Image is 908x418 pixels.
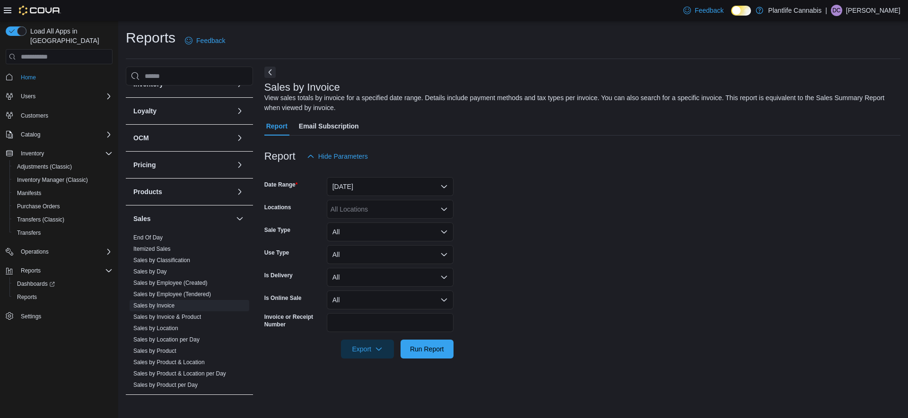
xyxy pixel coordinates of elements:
span: Run Report [410,344,444,354]
span: Reports [21,267,41,274]
a: Feedback [680,1,727,20]
button: Sales [234,213,245,224]
a: Customers [17,110,52,121]
button: Manifests [9,187,116,200]
span: Export [347,340,388,358]
span: Inventory [21,150,44,157]
button: OCM [234,132,245,144]
span: Catalog [17,129,113,140]
span: Users [17,91,113,102]
a: Sales by Invoice & Product [133,314,201,320]
span: Inventory [17,148,113,159]
a: Itemized Sales [133,246,171,252]
a: Sales by Product per Day [133,382,198,388]
a: Transfers (Classic) [13,214,68,225]
a: Sales by Location per Day [133,336,200,343]
label: Locations [264,204,291,211]
a: Feedback [181,31,229,50]
a: Home [17,72,40,83]
span: Reports [13,291,113,303]
a: Manifests [13,188,45,199]
span: Transfers [17,229,41,237]
h3: Report [264,151,296,162]
span: Dashboards [17,280,55,288]
button: Catalog [17,129,44,140]
button: All [327,222,454,241]
button: Users [17,91,39,102]
button: Inventory [2,147,116,160]
button: Loyalty [234,105,245,117]
div: Sales [126,232,253,394]
span: Home [17,71,113,83]
img: Cova [19,6,61,15]
button: Run Report [401,340,454,358]
span: Email Subscription [299,117,359,136]
span: Purchase Orders [13,201,113,212]
span: Manifests [17,189,41,197]
h3: Sales [133,214,151,223]
span: Feedback [196,36,225,45]
a: Sales by Location [133,325,178,332]
a: Sales by Employee (Tendered) [133,291,211,298]
span: Reports [17,293,37,301]
button: Products [234,186,245,197]
h1: Reports [126,28,175,47]
span: Transfers (Classic) [13,214,113,225]
a: Sales by Product & Location per Day [133,370,226,377]
a: Adjustments (Classic) [13,161,76,172]
button: Home [2,70,116,84]
span: Inventory Manager (Classic) [17,176,88,184]
button: Inventory Manager (Classic) [9,173,116,187]
span: Operations [17,246,113,257]
h3: Sales by Invoice [264,82,340,93]
button: Users [2,90,116,103]
span: Home [21,74,36,81]
span: Reports [17,265,113,276]
span: Sales by Invoice & Product [133,313,201,321]
span: Customers [21,112,48,119]
p: Plantlife Cannabis [768,5,821,16]
button: Catalog [2,128,116,141]
button: Customers [2,109,116,122]
span: Adjustments (Classic) [13,161,113,172]
a: Sales by Product & Location [133,359,205,366]
span: Inventory Manager (Classic) [13,174,113,186]
button: Inventory [17,148,48,159]
span: Sales by Product [133,347,176,355]
span: Sales by Employee (Created) [133,279,208,287]
button: Settings [2,309,116,323]
button: All [327,268,454,287]
a: Purchase Orders [13,201,64,212]
label: Is Online Sale [264,294,302,302]
button: Purchase Orders [9,200,116,213]
a: Inventory Manager (Classic) [13,174,92,186]
span: Operations [21,248,49,256]
button: Reports [17,265,44,276]
span: Adjustments (Classic) [17,163,72,171]
button: All [327,290,454,309]
span: Sales by Invoice [133,302,175,309]
h3: Products [133,187,162,196]
label: Is Delivery [264,272,293,279]
div: View sales totals by invoice for a specified date range. Details include payment methods and tax ... [264,93,896,113]
span: Load All Apps in [GEOGRAPHIC_DATA] [26,26,113,45]
p: [PERSON_NAME] [846,5,900,16]
label: Sale Type [264,226,290,234]
h3: Loyalty [133,106,157,116]
a: Sales by Invoice [133,302,175,309]
a: Dashboards [9,277,116,290]
label: Use Type [264,249,289,256]
input: Dark Mode [731,6,751,16]
button: Operations [2,245,116,258]
a: Sales by Classification [133,257,190,264]
button: Transfers (Classic) [9,213,116,226]
span: Purchase Orders [17,203,60,210]
button: All [327,245,454,264]
button: Pricing [234,159,245,171]
label: Invoice or Receipt Number [264,313,323,328]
